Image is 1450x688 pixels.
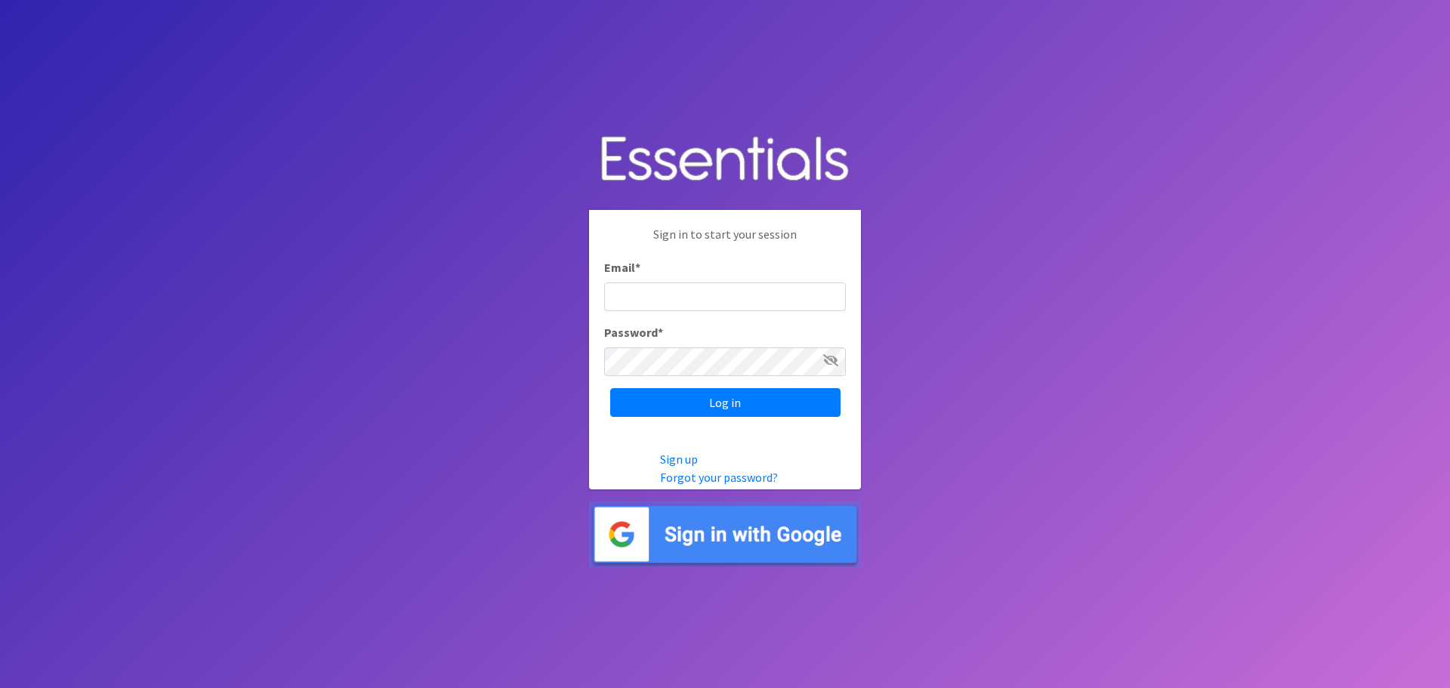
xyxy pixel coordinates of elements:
[604,258,640,276] label: Email
[610,388,841,417] input: Log in
[604,225,846,258] p: Sign in to start your session
[589,121,861,199] img: Human Essentials
[658,325,663,340] abbr: required
[660,470,778,485] a: Forgot your password?
[635,260,640,275] abbr: required
[660,452,698,467] a: Sign up
[604,323,663,341] label: Password
[589,501,861,567] img: Sign in with Google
